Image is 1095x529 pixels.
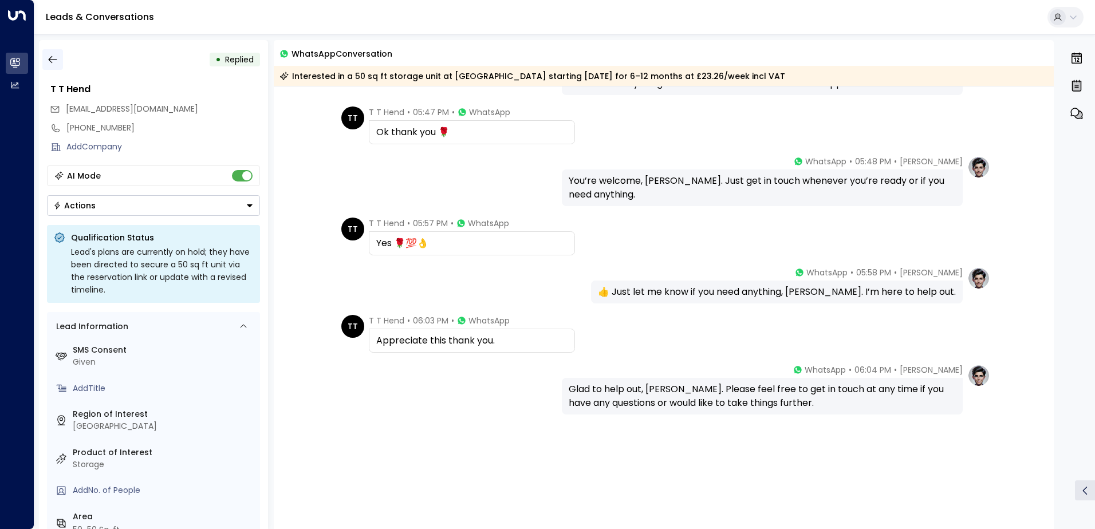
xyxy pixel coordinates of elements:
[900,364,963,376] span: [PERSON_NAME]
[50,82,260,96] div: T T Hend
[468,315,510,326] span: WhatsApp
[452,106,455,118] span: •
[46,10,154,23] a: Leads & Conversations
[469,106,510,118] span: WhatsApp
[407,315,410,326] span: •
[451,218,454,229] span: •
[849,364,852,376] span: •
[468,218,509,229] span: WhatsApp
[413,218,448,229] span: 05:57 PM
[569,382,956,410] div: Glad to help out, [PERSON_NAME]. Please feel free to get in touch at any time if you have any que...
[67,170,101,181] div: AI Mode
[967,156,990,179] img: profile-logo.png
[279,70,785,82] div: Interested in a 50 sq ft storage unit at [GEOGRAPHIC_DATA] starting [DATE] for 6–12 months at £23...
[47,195,260,216] div: Button group with a nested menu
[369,315,404,326] span: T T Hend
[850,267,853,278] span: •
[805,156,846,167] span: WhatsApp
[73,484,255,496] div: AddNo. of People
[71,246,253,296] div: Lead's plans are currently on hold; they have been directed to secure a 50 sq ft unit via the res...
[967,364,990,387] img: profile-logo.png
[855,156,891,167] span: 05:48 PM
[369,218,404,229] span: T T Hend
[73,511,255,523] label: Area
[73,344,255,356] label: SMS Consent
[569,174,956,202] div: You’re welcome, [PERSON_NAME]. Just get in touch whenever you’re ready or if you need anything.
[52,321,128,333] div: Lead Information
[413,106,449,118] span: 05:47 PM
[376,125,568,139] div: Ok thank you 🌹
[849,156,852,167] span: •
[66,103,198,115] span: dorcashenderson44@gmail.com
[894,364,897,376] span: •
[451,315,454,326] span: •
[71,232,253,243] p: Qualification Status
[967,267,990,290] img: profile-logo.png
[900,156,963,167] span: [PERSON_NAME]
[292,47,392,60] span: WhatsApp Conversation
[341,315,364,338] div: TT
[598,285,956,299] div: 👍 Just let me know if you need anything, [PERSON_NAME]. I’m here to help out.
[215,49,221,70] div: •
[407,218,410,229] span: •
[47,195,260,216] button: Actions
[73,356,255,368] div: Given
[894,156,897,167] span: •
[806,267,848,278] span: WhatsApp
[376,334,568,348] div: Appreciate this thank you.
[73,382,255,394] div: AddTitle
[225,54,254,65] span: Replied
[413,315,448,326] span: 06:03 PM
[369,106,404,118] span: T T Hend
[856,267,891,278] span: 05:58 PM
[900,267,963,278] span: [PERSON_NAME]
[407,106,410,118] span: •
[341,106,364,129] div: TT
[73,459,255,471] div: Storage
[376,236,568,250] div: Yes 🌹💯👌
[73,420,255,432] div: [GEOGRAPHIC_DATA]
[66,141,260,153] div: AddCompany
[854,364,891,376] span: 06:04 PM
[53,200,96,211] div: Actions
[341,218,364,240] div: TT
[73,447,255,459] label: Product of Interest
[66,122,260,134] div: [PHONE_NUMBER]
[66,103,198,115] span: [EMAIL_ADDRESS][DOMAIN_NAME]
[894,267,897,278] span: •
[73,408,255,420] label: Region of Interest
[805,364,846,376] span: WhatsApp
